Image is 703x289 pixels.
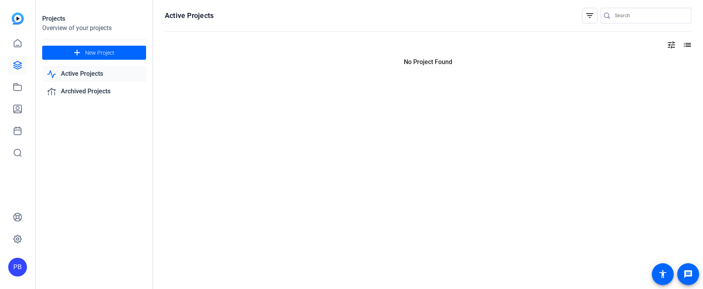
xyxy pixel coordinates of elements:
[585,11,594,20] mat-icon: filter_list
[12,12,24,25] img: blue-gradient.svg
[658,269,667,279] mat-icon: accessibility
[683,269,693,279] mat-icon: message
[72,48,82,58] mat-icon: add
[667,40,676,50] mat-icon: tune
[42,46,146,60] button: New Project
[42,84,146,100] a: Archived Projects
[8,258,27,277] div: PB
[42,14,146,23] div: Projects
[682,40,691,50] mat-icon: list
[615,11,685,20] input: Search
[165,11,214,20] h1: Active Projects
[85,49,114,57] span: New Project
[165,57,691,67] p: No Project Found
[42,23,146,33] div: Overview of your projects
[42,66,146,82] a: Active Projects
